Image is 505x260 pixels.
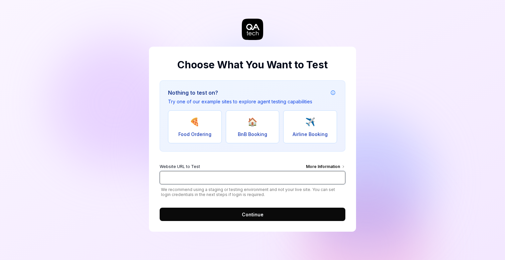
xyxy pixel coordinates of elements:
span: Food Ordering [178,131,211,138]
input: Website URL to TestMore Information [160,171,345,184]
span: 🍕 [190,116,200,128]
span: Website URL to Test [160,164,200,171]
span: Continue [242,211,264,218]
span: Airline Booking [293,131,328,138]
h2: Choose What You Want to Test [160,57,345,72]
button: Continue [160,208,345,221]
button: Example attribution information [329,89,337,97]
span: We recommend using a staging or testing environment and not your live site. You can set login cre... [160,187,345,197]
span: 🏠 [247,116,258,128]
div: More Information [306,164,345,171]
button: 🏠BnB Booking [226,110,280,143]
p: Try one of our example sites to explore agent testing capabilities [168,98,312,105]
span: BnB Booking [238,131,267,138]
button: 🍕Food Ordering [168,110,222,143]
button: ✈️Airline Booking [283,110,337,143]
h3: Nothing to test on? [168,89,312,97]
span: ✈️ [305,116,315,128]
